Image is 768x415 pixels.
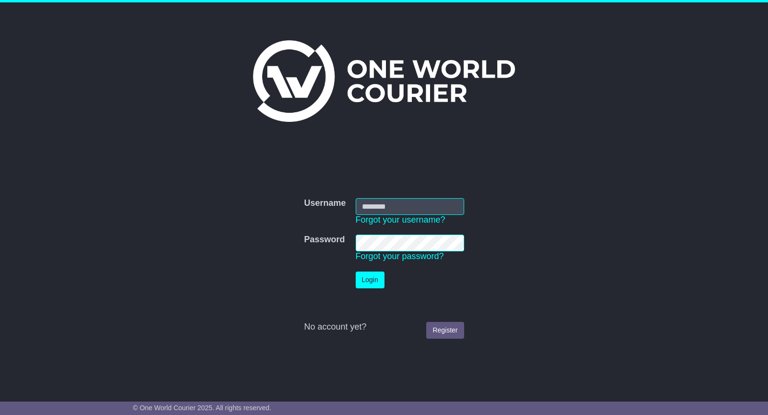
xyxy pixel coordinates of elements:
[356,215,445,225] a: Forgot your username?
[304,198,346,209] label: Username
[253,40,515,122] img: One World
[356,272,384,288] button: Login
[426,322,464,339] a: Register
[356,251,444,261] a: Forgot your password?
[133,404,272,412] span: © One World Courier 2025. All rights reserved.
[304,322,464,332] div: No account yet?
[304,235,345,245] label: Password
